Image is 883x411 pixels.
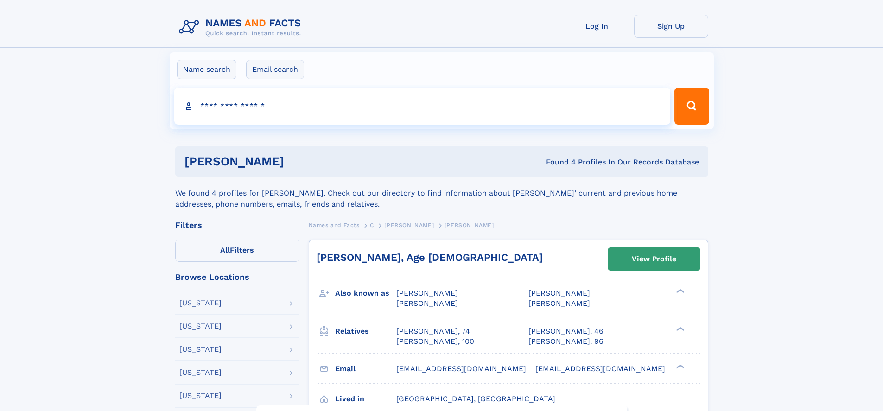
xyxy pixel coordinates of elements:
[179,392,222,399] div: [US_STATE]
[335,285,396,301] h3: Also known as
[179,299,222,307] div: [US_STATE]
[246,60,304,79] label: Email search
[175,221,299,229] div: Filters
[384,219,434,231] a: [PERSON_NAME]
[384,222,434,228] span: [PERSON_NAME]
[674,88,709,125] button: Search Button
[528,336,603,347] a: [PERSON_NAME], 96
[634,15,708,38] a: Sign Up
[415,157,699,167] div: Found 4 Profiles In Our Records Database
[674,326,685,332] div: ❯
[396,299,458,308] span: [PERSON_NAME]
[317,252,543,263] a: [PERSON_NAME], Age [DEMOGRAPHIC_DATA]
[528,299,590,308] span: [PERSON_NAME]
[175,273,299,281] div: Browse Locations
[309,219,360,231] a: Names and Facts
[175,240,299,262] label: Filters
[370,222,374,228] span: C
[179,322,222,330] div: [US_STATE]
[535,364,665,373] span: [EMAIL_ADDRESS][DOMAIN_NAME]
[396,394,555,403] span: [GEOGRAPHIC_DATA], [GEOGRAPHIC_DATA]
[528,326,603,336] a: [PERSON_NAME], 46
[396,336,474,347] a: [PERSON_NAME], 100
[175,177,708,210] div: We found 4 profiles for [PERSON_NAME]. Check out our directory to find information about [PERSON_...
[174,88,671,125] input: search input
[608,248,700,270] a: View Profile
[335,323,396,339] h3: Relatives
[396,289,458,297] span: [PERSON_NAME]
[674,363,685,369] div: ❯
[179,346,222,353] div: [US_STATE]
[445,222,494,228] span: [PERSON_NAME]
[674,288,685,294] div: ❯
[335,361,396,377] h3: Email
[632,248,676,270] div: View Profile
[528,289,590,297] span: [PERSON_NAME]
[184,156,415,167] h1: [PERSON_NAME]
[220,246,230,254] span: All
[175,15,309,40] img: Logo Names and Facts
[179,369,222,376] div: [US_STATE]
[335,391,396,407] h3: Lived in
[370,219,374,231] a: C
[396,364,526,373] span: [EMAIL_ADDRESS][DOMAIN_NAME]
[396,326,470,336] a: [PERSON_NAME], 74
[560,15,634,38] a: Log In
[177,60,236,79] label: Name search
